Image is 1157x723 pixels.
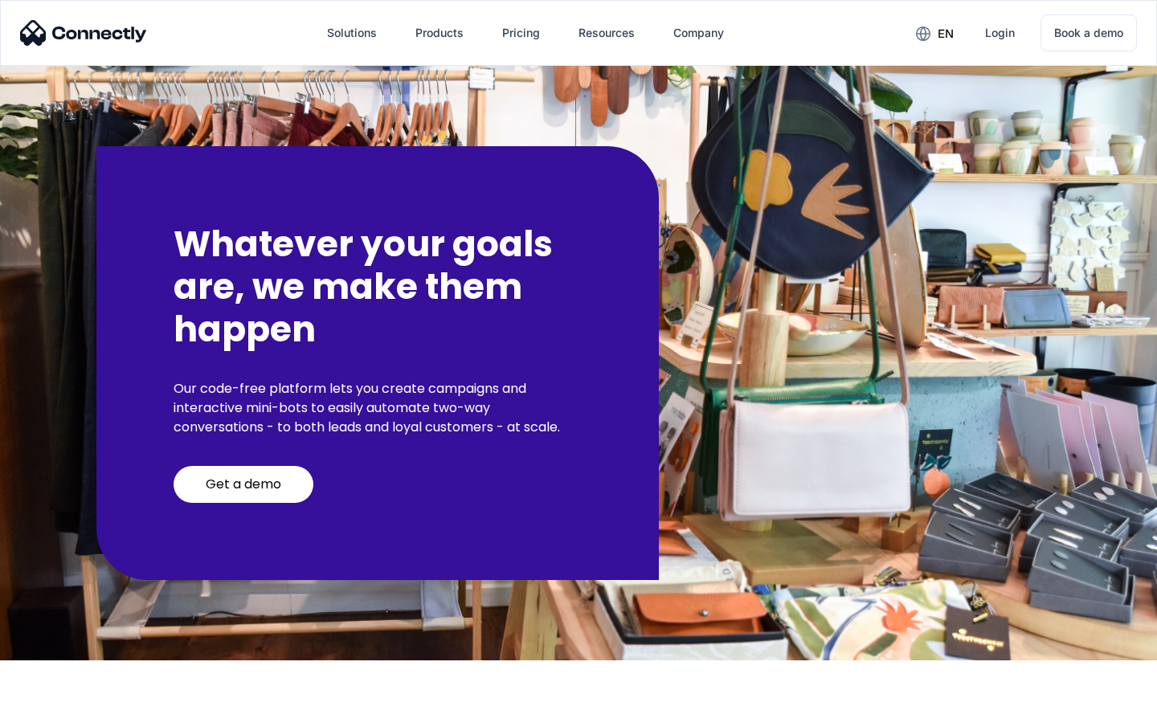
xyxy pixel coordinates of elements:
[16,695,96,717] aside: Language selected: English
[1040,14,1137,51] a: Book a demo
[502,22,540,44] div: Pricing
[972,14,1028,52] a: Login
[327,22,377,44] div: Solutions
[206,476,281,492] div: Get a demo
[938,22,954,45] div: en
[174,379,582,437] p: Our code-free platform lets you create campaigns and interactive mini-bots to easily automate two...
[32,695,96,717] ul: Language list
[578,22,635,44] div: Resources
[20,20,147,46] img: Connectly Logo
[174,466,313,503] a: Get a demo
[174,223,582,350] h2: Whatever your goals are, we make them happen
[673,22,724,44] div: Company
[489,14,553,52] a: Pricing
[415,22,464,44] div: Products
[985,22,1015,44] div: Login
